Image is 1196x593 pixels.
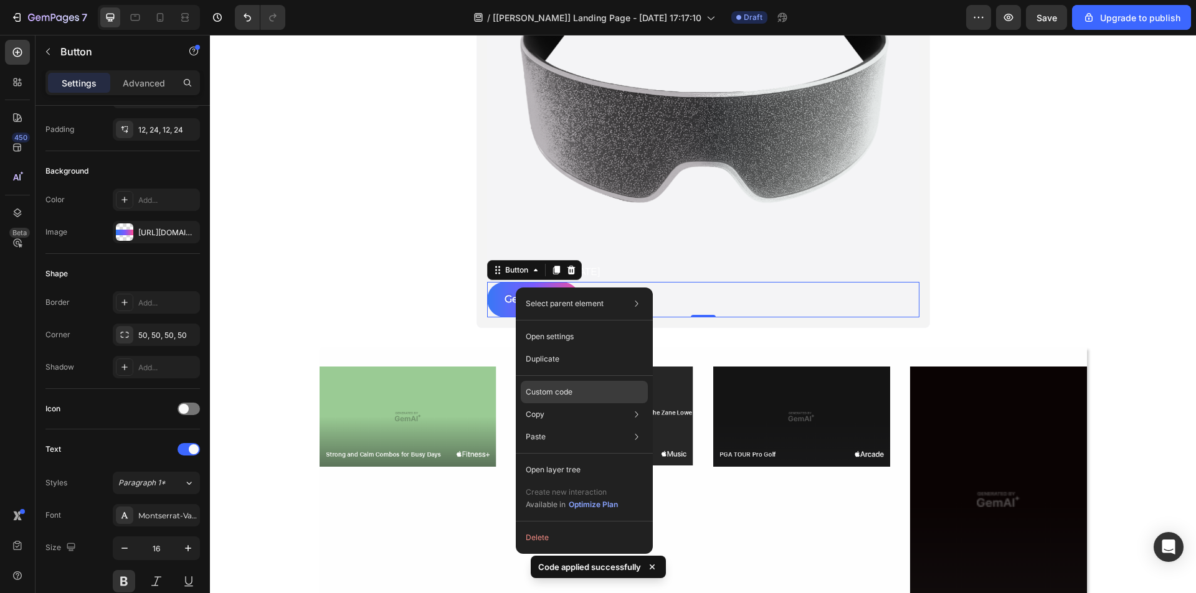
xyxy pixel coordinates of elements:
div: Icon [45,403,60,414]
div: Optimize Plan [569,499,618,510]
p: Settings [62,77,97,90]
p: Get Started [295,256,353,274]
img: Alt image [503,332,680,431]
div: Add... [138,362,197,373]
div: [URL][DOMAIN_NAME] [138,227,197,238]
p: Advanced [123,77,165,90]
button: 7 [5,5,93,30]
p: Paste [526,431,546,442]
div: Montserrat-VariableFont_wght [138,510,197,521]
p: Copy [526,409,544,420]
div: Add... [138,195,197,206]
div: Upgrade to publish [1083,11,1180,24]
p: Open layer tree [526,464,581,475]
img: Alt image [110,332,287,431]
p: Code applied successfully [538,561,641,573]
div: Background [45,166,88,177]
p: Create new interaction [526,486,619,498]
button: Save [1026,5,1067,30]
p: Custom code [526,386,572,398]
div: Padding [45,124,74,135]
div: Open Intercom Messenger [1154,532,1184,562]
div: Add... [138,297,197,309]
p: Duplicate [526,353,559,365]
p: 7 [82,10,87,25]
p: Button [60,44,166,59]
p: Save up to 48% [DATE] [278,228,708,246]
button: Optimize Plan [568,498,619,511]
div: Styles [45,477,67,488]
div: Shadow [45,362,74,373]
span: Available in [526,500,566,509]
button: Paragraph 1* [113,472,200,494]
span: / [487,11,490,24]
div: Beta [9,228,30,238]
img: Alt image [306,332,483,431]
div: 50, 50, 50, 50 [138,330,197,341]
span: [[PERSON_NAME]] Landing Page - [DATE] 17:17:10 [493,11,701,24]
div: Border [45,297,70,308]
iframe: To enrich screen reader interactions, please activate Accessibility in Grammarly extension settings [210,35,1196,593]
p: Select parent element [526,298,604,309]
button: Upgrade to publish [1072,5,1191,30]
p: Open settings [526,331,574,342]
div: Size [45,539,78,556]
div: 450 [12,133,30,142]
span: Save [1037,12,1057,23]
button: Delete [521,526,648,549]
div: Font [45,510,61,521]
span: Paragraph 1* [118,477,166,488]
div: Undo/Redo [235,5,285,30]
div: Shape [45,268,68,279]
button: <p>Get Started</p> [277,247,370,282]
div: Text [45,444,61,455]
div: 12, 24, 12, 24 [138,124,197,136]
span: Draft [744,12,762,23]
div: Color [45,194,65,205]
div: Image [45,226,67,238]
div: Corner [45,329,70,340]
div: Button [293,230,321,241]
